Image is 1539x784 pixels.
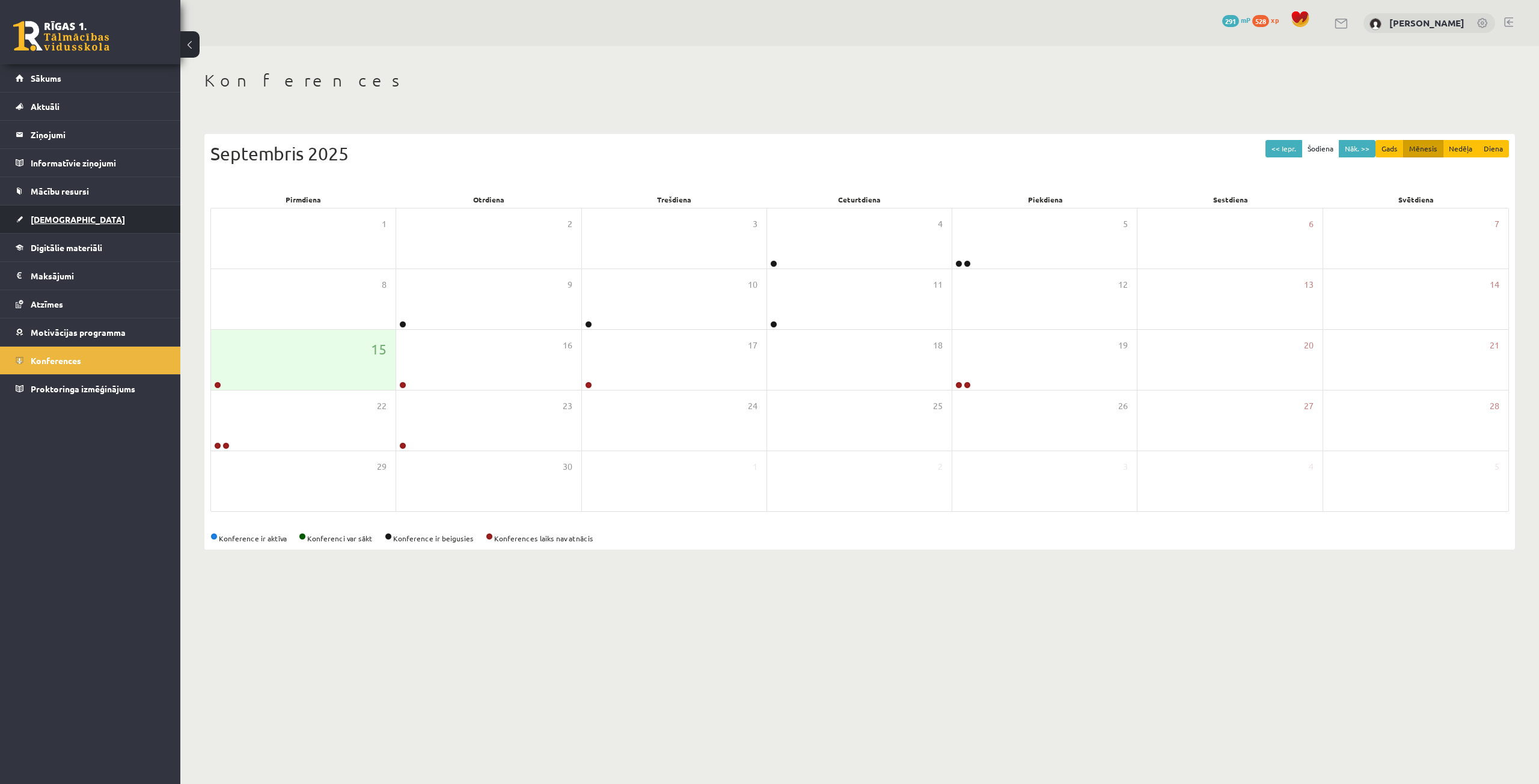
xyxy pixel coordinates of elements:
[31,355,81,366] span: Konferences
[1265,140,1302,157] button: << Iepr.
[16,121,165,148] a: Ziņojumi
[1118,400,1128,413] span: 26
[16,93,165,120] a: Aktuāli
[1478,140,1509,157] button: Diena
[16,205,165,233] a: [DEMOGRAPHIC_DATA]
[938,460,943,473] span: 2
[748,339,757,352] span: 17
[753,460,757,473] span: 1
[1118,339,1128,352] span: 19
[1495,460,1499,473] span: 5
[1490,339,1499,352] span: 21
[31,214,125,225] span: [DEMOGRAPHIC_DATA]
[1323,191,1509,208] div: Svētdiena
[581,191,767,208] div: Trešdiena
[563,400,572,413] span: 23
[31,383,135,394] span: Proktoringa izmēģinājums
[563,460,572,473] span: 30
[1252,15,1285,25] a: 528 xp
[16,290,165,318] a: Atzīmes
[568,217,572,231] span: 2
[933,278,943,291] span: 11
[1403,140,1443,157] button: Mēnesis
[563,339,572,352] span: 16
[210,140,1509,167] div: Septembris 2025
[396,191,582,208] div: Otrdiena
[13,21,109,51] a: Rīgas 1. Tālmācības vidusskola
[16,375,165,403] a: Proktoringa izmēģinājums
[753,217,757,231] span: 3
[933,400,943,413] span: 25
[16,318,165,346] a: Motivācijas programma
[1302,140,1339,157] button: Šodiena
[16,347,165,374] a: Konferences
[1304,339,1314,352] span: 20
[16,234,165,261] a: Digitālie materiāli
[568,278,572,291] span: 9
[1304,400,1314,413] span: 27
[371,339,387,359] span: 15
[1443,140,1478,157] button: Nedēļa
[1123,217,1128,231] span: 5
[767,191,953,208] div: Ceturtdiena
[31,299,63,309] span: Atzīmes
[1138,191,1324,208] div: Sestdiena
[377,460,387,473] span: 29
[933,339,943,352] span: 18
[952,191,1138,208] div: Piekdiena
[31,73,61,84] span: Sākums
[210,191,396,208] div: Pirmdiena
[748,400,757,413] span: 24
[1490,400,1499,413] span: 28
[1304,278,1314,291] span: 13
[1241,15,1250,25] span: mP
[16,177,165,205] a: Mācību resursi
[1375,140,1404,157] button: Gads
[31,149,165,177] legend: Informatīvie ziņojumi
[938,217,943,231] span: 4
[16,64,165,92] a: Sākums
[1495,217,1499,231] span: 7
[382,278,387,291] span: 8
[1118,278,1128,291] span: 12
[1123,460,1128,473] span: 3
[16,262,165,290] a: Maksājumi
[31,121,165,148] legend: Ziņojumi
[377,400,387,413] span: 22
[382,217,387,231] span: 1
[31,101,60,112] span: Aktuāli
[210,533,1509,544] div: Konference ir aktīva Konferenci var sākt Konference ir beigusies Konferences laiks nav atnācis
[1339,140,1375,157] button: Nāk. >>
[1252,15,1269,27] span: 528
[1271,15,1279,25] span: xp
[31,242,102,253] span: Digitālie materiāli
[204,70,1515,91] h1: Konferences
[1309,217,1314,231] span: 6
[31,262,165,290] legend: Maksājumi
[1369,18,1381,30] img: Alekss Kozlovskis
[1389,17,1464,29] a: [PERSON_NAME]
[748,278,757,291] span: 10
[1309,460,1314,473] span: 4
[1222,15,1250,25] a: 291 mP
[1490,278,1499,291] span: 14
[16,149,165,177] a: Informatīvie ziņojumi
[1222,15,1239,27] span: 291
[31,186,89,196] span: Mācību resursi
[31,327,126,338] span: Motivācijas programma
